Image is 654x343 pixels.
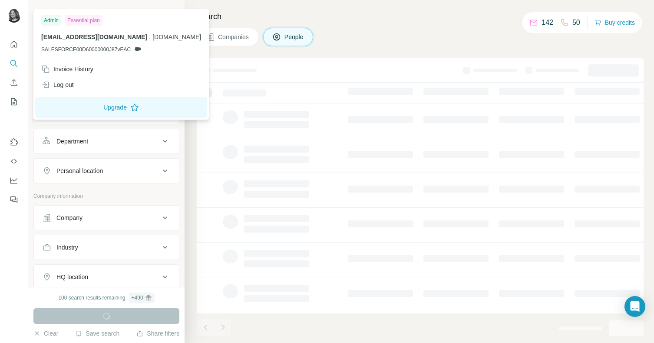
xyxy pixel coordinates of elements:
button: Hide [151,5,185,18]
div: Open Intercom Messenger [624,296,645,317]
span: . [149,33,151,40]
button: Search [7,56,21,71]
button: Quick start [7,37,21,52]
div: Department [56,137,88,146]
button: Clear [33,329,58,338]
p: Company information [33,192,179,200]
button: Dashboard [7,173,21,188]
button: Upgrade [35,97,207,118]
span: [EMAIL_ADDRESS][DOMAIN_NAME] [41,33,147,40]
div: Personal location [56,167,103,175]
span: [DOMAIN_NAME] [152,33,201,40]
div: Log out [41,80,74,89]
div: 100 search results remaining [58,293,154,303]
div: New search [33,8,61,16]
div: Admin [41,15,61,26]
div: Company [56,213,83,222]
button: Share filters [136,329,179,338]
div: HQ location [56,273,88,281]
div: Industry [56,243,78,252]
button: My lists [7,94,21,110]
button: Company [34,207,179,228]
div: Essential plan [65,15,102,26]
button: Save search [75,329,119,338]
button: Buy credits [595,17,635,29]
button: Industry [34,237,179,258]
p: 142 [542,17,553,28]
h4: Search [197,10,644,23]
button: Use Surfe API [7,153,21,169]
button: Feedback [7,192,21,207]
span: SALESFORCE00D60000000J87vEAC [41,46,131,53]
button: Use Surfe on LinkedIn [7,134,21,150]
button: HQ location [34,266,179,287]
button: Department [34,131,179,152]
div: + 490 [132,294,143,302]
img: Avatar [7,9,21,23]
button: Enrich CSV [7,75,21,90]
span: People [284,33,304,41]
span: Companies [218,33,250,41]
button: Personal location [34,160,179,181]
p: 50 [572,17,580,28]
div: Invoice History [41,65,93,73]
